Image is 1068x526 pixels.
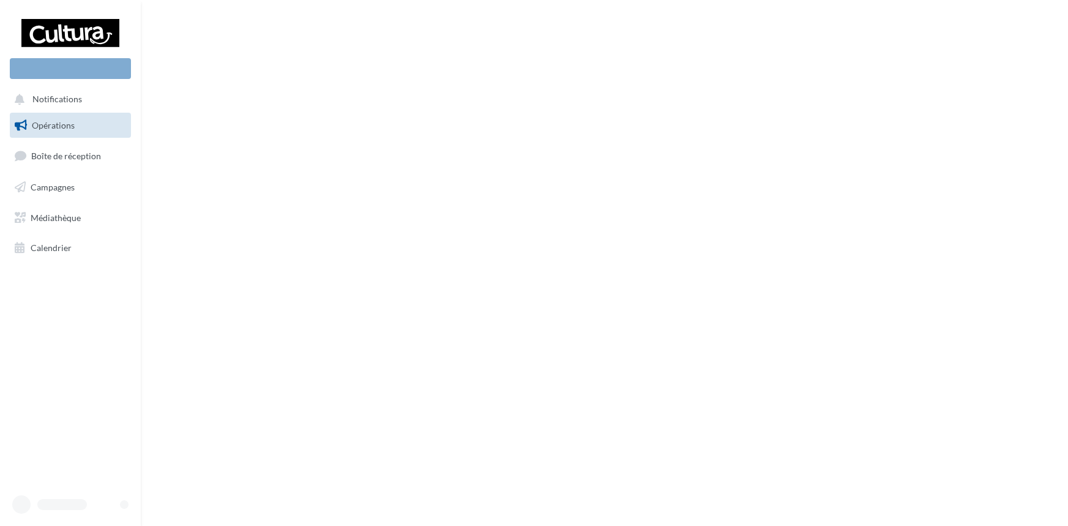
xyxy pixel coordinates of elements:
span: Opérations [32,120,75,130]
a: Médiathèque [7,205,133,231]
span: Notifications [32,94,82,105]
span: Boîte de réception [31,151,101,161]
a: Boîte de réception [7,143,133,169]
div: Nouvelle campagne [10,58,131,79]
a: Opérations [7,113,133,138]
span: Médiathèque [31,212,81,222]
a: Calendrier [7,235,133,261]
a: Campagnes [7,175,133,200]
span: Calendrier [31,242,72,253]
span: Campagnes [31,182,75,192]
